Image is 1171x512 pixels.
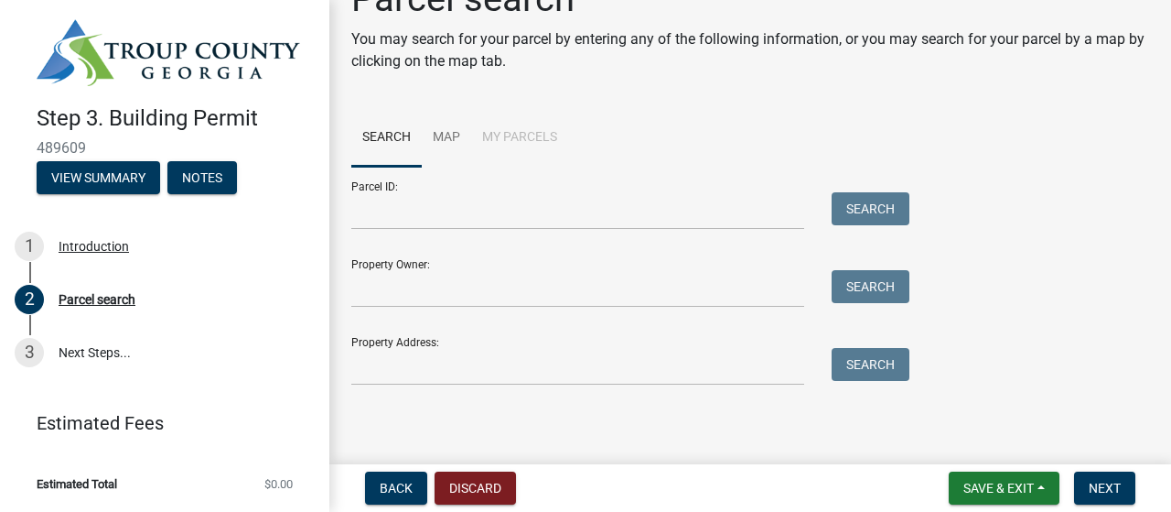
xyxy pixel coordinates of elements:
[264,478,293,490] span: $0.00
[37,139,293,157] span: 489609
[59,240,129,253] div: Introduction
[351,28,1149,72] p: You may search for your parcel by entering any of the following information, or you may search fo...
[832,348,909,381] button: Search
[963,481,1034,496] span: Save & Exit
[1089,481,1121,496] span: Next
[422,109,471,168] a: Map
[15,405,300,441] a: Estimated Fees
[59,293,135,306] div: Parcel search
[37,105,315,132] h4: Step 3. Building Permit
[37,478,117,490] span: Estimated Total
[832,192,909,225] button: Search
[435,472,516,505] button: Discard
[1074,472,1135,505] button: Next
[37,19,300,86] img: Troup County, Georgia
[37,161,160,194] button: View Summary
[832,270,909,303] button: Search
[365,472,427,505] button: Back
[15,232,44,261] div: 1
[351,109,422,168] a: Search
[37,171,160,186] wm-modal-confirm: Summary
[15,338,44,367] div: 3
[380,481,413,496] span: Back
[167,171,237,186] wm-modal-confirm: Notes
[949,472,1059,505] button: Save & Exit
[167,161,237,194] button: Notes
[15,285,44,314] div: 2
